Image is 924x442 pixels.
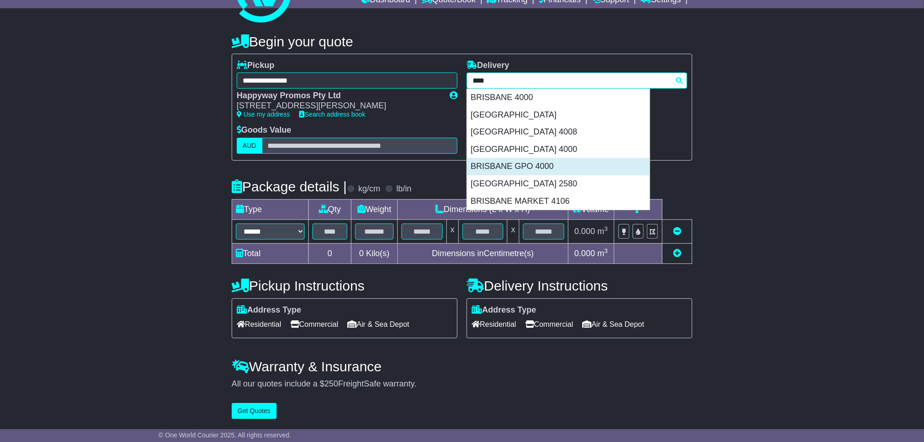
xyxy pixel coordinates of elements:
a: Search address book [299,111,365,118]
label: Delivery [467,61,509,71]
a: Use my address [237,111,290,118]
span: 0.000 [574,249,595,258]
span: Commercial [290,317,338,331]
a: Add new item [673,249,681,258]
td: Type [232,199,309,219]
div: BRISBANE 4000 [467,89,650,106]
td: Qty [309,199,351,219]
td: 0 [309,243,351,263]
td: Kilo(s) [351,243,398,263]
td: Dimensions in Centimetre(s) [397,243,568,263]
td: x [507,219,519,243]
a: Remove this item [673,227,681,236]
h4: Warranty & Insurance [232,359,692,374]
button: Get Quotes [232,403,277,419]
sup: 3 [604,225,608,232]
div: BRISBANE GPO 4000 [467,158,650,175]
span: 0.000 [574,227,595,236]
div: [GEOGRAPHIC_DATA] 2580 [467,175,650,193]
label: Address Type [472,305,536,315]
h4: Begin your quote [232,34,692,49]
span: Air & Sea Depot [583,317,645,331]
span: 250 [324,379,338,388]
label: Goods Value [237,125,291,135]
typeahead: Please provide city [467,73,687,89]
div: [STREET_ADDRESS][PERSON_NAME] [237,101,440,111]
td: Weight [351,199,398,219]
label: kg/cm [358,184,380,194]
span: Commercial [525,317,573,331]
h4: Package details | [232,179,347,194]
span: m [597,249,608,258]
div: All our quotes include a $ FreightSafe warranty. [232,379,692,389]
span: © One World Courier 2025. All rights reserved. [159,431,291,439]
span: Residential [237,317,281,331]
div: [GEOGRAPHIC_DATA] 4008 [467,123,650,141]
span: m [597,227,608,236]
span: Residential [472,317,516,331]
div: Happyway Promos Pty Ltd [237,91,440,101]
div: [GEOGRAPHIC_DATA] 4000 [467,141,650,158]
td: Dimensions (L x W x H) [397,199,568,219]
h4: Pickup Instructions [232,278,457,293]
span: Air & Sea Depot [348,317,410,331]
h4: Delivery Instructions [467,278,692,293]
label: lb/in [396,184,412,194]
label: AUD [237,138,262,154]
td: x [446,219,458,243]
div: [GEOGRAPHIC_DATA] [467,106,650,124]
label: Address Type [237,305,301,315]
td: Total [232,243,309,263]
sup: 3 [604,247,608,254]
span: 0 [359,249,364,258]
label: Pickup [237,61,274,71]
div: BRISBANE MARKET 4106 [467,193,650,210]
